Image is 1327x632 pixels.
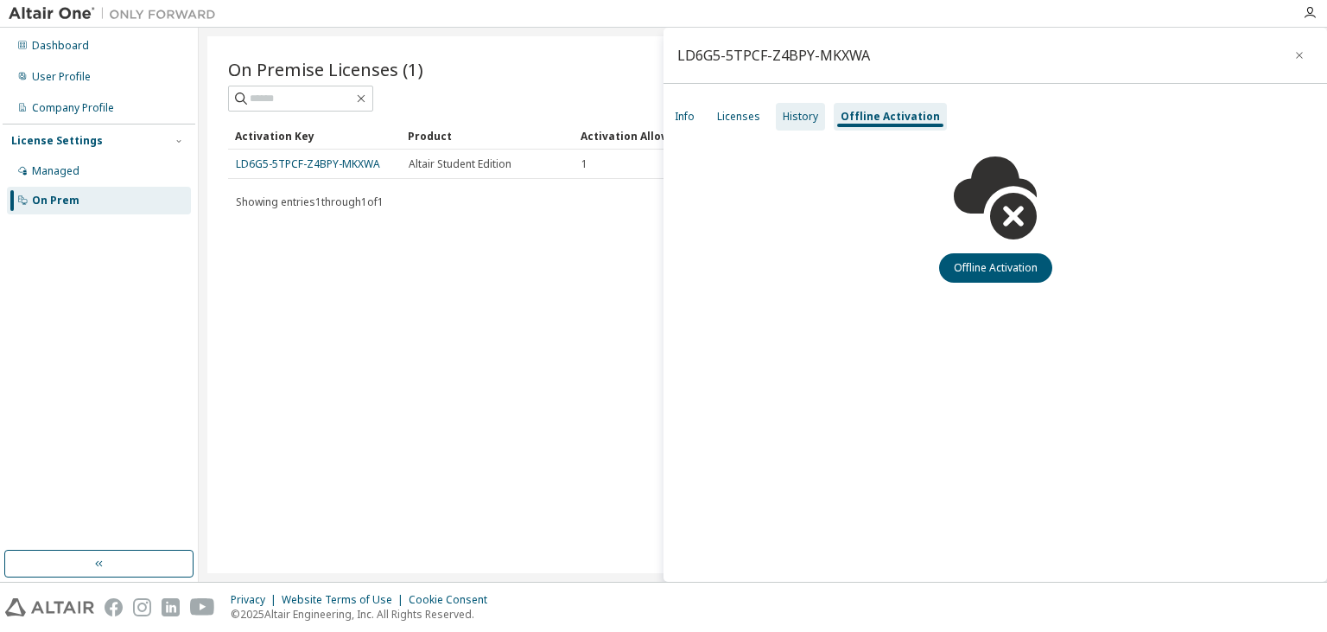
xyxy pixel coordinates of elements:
button: Offline Activation [939,253,1052,283]
div: History [783,110,818,124]
a: LD6G5-5TPCF-Z4BPY-MKXWA [236,156,380,171]
span: 1 [581,157,587,171]
img: Altair One [9,5,225,22]
img: facebook.svg [105,598,123,616]
div: Info [675,110,695,124]
div: LD6G5-5TPCF-Z4BPY-MKXWA [677,48,870,62]
div: Licenses [717,110,760,124]
div: Product [408,122,567,150]
div: Offline Activation [841,110,940,124]
div: Cookie Consent [409,593,498,607]
span: On Premise Licenses (1) [228,57,423,81]
p: © 2025 Altair Engineering, Inc. All Rights Reserved. [231,607,498,622]
img: linkedin.svg [162,598,180,616]
span: Showing entries 1 through 1 of 1 [236,195,384,209]
div: Company Profile [32,101,114,115]
div: Activation Allowed [581,122,740,150]
div: User Profile [32,70,91,84]
div: Dashboard [32,39,89,53]
img: instagram.svg [133,598,151,616]
div: License Settings [11,134,103,148]
span: Altair Student Edition [409,157,511,171]
div: Activation Key [235,122,394,150]
div: Website Terms of Use [282,593,409,607]
div: Managed [32,164,79,178]
div: On Prem [32,194,79,207]
div: Privacy [231,593,282,607]
img: altair_logo.svg [5,598,94,616]
img: youtube.svg [190,598,215,616]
